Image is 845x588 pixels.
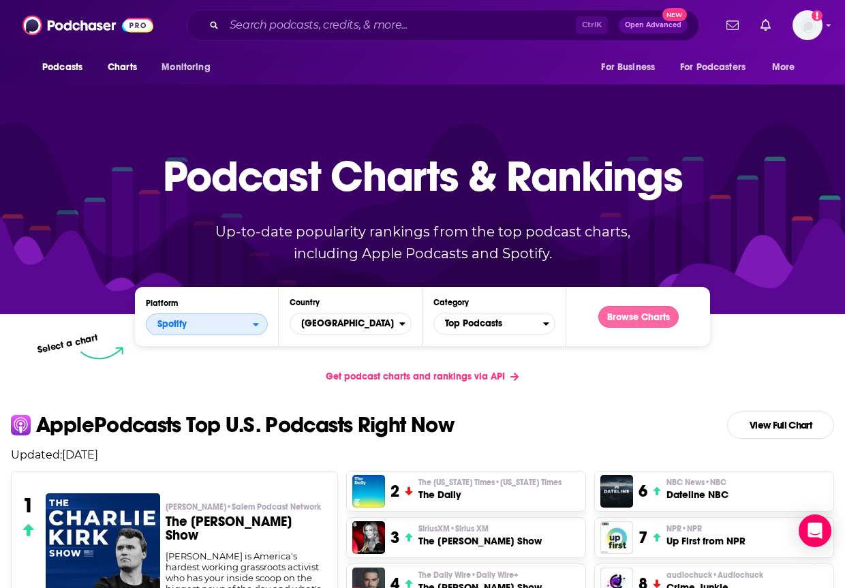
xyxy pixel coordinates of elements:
[601,58,655,77] span: For Business
[721,14,744,37] a: Show notifications dropdown
[666,570,763,581] p: audiochuck • Audiochuck
[352,521,385,554] img: The Megyn Kelly Show
[418,523,542,534] p: SiriusXM • Sirius XM
[390,527,399,548] h3: 3
[600,475,633,508] img: Dateline NBC
[793,10,823,40] img: User Profile
[712,570,763,580] span: • Audiochuck
[793,10,823,40] button: Show profile menu
[671,55,765,80] button: open menu
[727,412,834,439] a: View Full Chart
[666,477,728,488] p: NBC News • NBC
[591,55,672,80] button: open menu
[625,22,681,29] span: Open Advanced
[471,570,519,580] span: • Daily Wire+
[166,501,321,512] span: [PERSON_NAME]
[290,313,412,335] button: Countries
[188,221,657,264] p: Up-to-date popularity rankings from the top podcast charts, including Apple Podcasts and Spotify.
[639,527,647,548] h3: 7
[666,523,746,548] a: NPR•NPRUp First from NPR
[166,501,327,551] a: [PERSON_NAME]•Salem Podcast NetworkThe [PERSON_NAME] Show
[22,493,34,518] h3: 1
[80,347,123,360] img: select arrow
[681,524,702,533] span: • NPR
[666,570,763,581] span: audiochuck
[799,514,831,547] div: Open Intercom Messenger
[576,16,608,34] span: Ctrl K
[157,320,187,329] span: Spotify
[418,523,542,548] a: SiriusXM•Sirius XMThe [PERSON_NAME] Show
[11,415,31,435] img: apple Icon
[99,55,145,80] a: Charts
[666,477,728,501] a: NBC News•NBCDateline NBC
[598,306,679,328] button: Browse Charts
[224,14,576,36] input: Search podcasts, credits, & more...
[433,313,555,335] button: Categories
[812,10,823,21] svg: Add a profile image
[22,12,153,38] img: Podchaser - Follow, Share and Rate Podcasts
[680,58,746,77] span: For Podcasters
[772,58,795,77] span: More
[163,131,683,220] p: Podcast Charts & Rankings
[495,478,562,487] span: • [US_STATE] Times
[755,14,776,37] a: Show notifications dropdown
[42,58,82,77] span: Podcasts
[166,515,327,542] h3: The [PERSON_NAME] Show
[315,360,529,393] a: Get podcast charts and rankings via API
[793,10,823,40] span: Logged in as evankrask
[666,477,726,488] span: NBC News
[434,312,543,335] span: Top Podcasts
[33,55,100,80] button: open menu
[418,488,562,501] h3: The Daily
[666,523,702,534] span: NPR
[108,58,137,77] span: Charts
[662,8,687,21] span: New
[146,313,268,335] button: open menu
[390,481,399,501] h3: 2
[600,521,633,554] img: Up First from NPR
[166,501,327,512] p: Charlie Kirk • Salem Podcast Network
[290,312,399,335] span: [GEOGRAPHIC_DATA]
[418,477,562,488] span: The [US_STATE] Times
[418,570,519,581] span: The Daily Wire
[226,502,321,512] span: • Salem Podcast Network
[352,475,385,508] img: The Daily
[187,10,699,41] div: Search podcasts, credits, & more...
[418,477,562,488] p: The New York Times • New York Times
[146,313,268,335] h2: Platforms
[36,414,454,436] p: Apple Podcasts Top U.S. Podcasts Right Now
[418,570,542,581] p: The Daily Wire • Daily Wire+
[36,332,99,356] p: Select a chart
[666,523,746,534] p: NPR • NPR
[705,478,726,487] span: • NBC
[639,481,647,501] h3: 6
[619,17,688,33] button: Open AdvancedNew
[418,534,542,548] h3: The [PERSON_NAME] Show
[666,534,746,548] h3: Up First from NPR
[418,477,562,501] a: The [US_STATE] Times•[US_STATE] TimesThe Daily
[763,55,812,80] button: open menu
[666,488,728,501] h3: Dateline NBC
[162,58,210,77] span: Monitoring
[326,371,505,382] span: Get podcast charts and rankings via API
[450,524,489,533] span: • Sirius XM
[152,55,228,80] button: open menu
[418,523,489,534] span: SiriusXM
